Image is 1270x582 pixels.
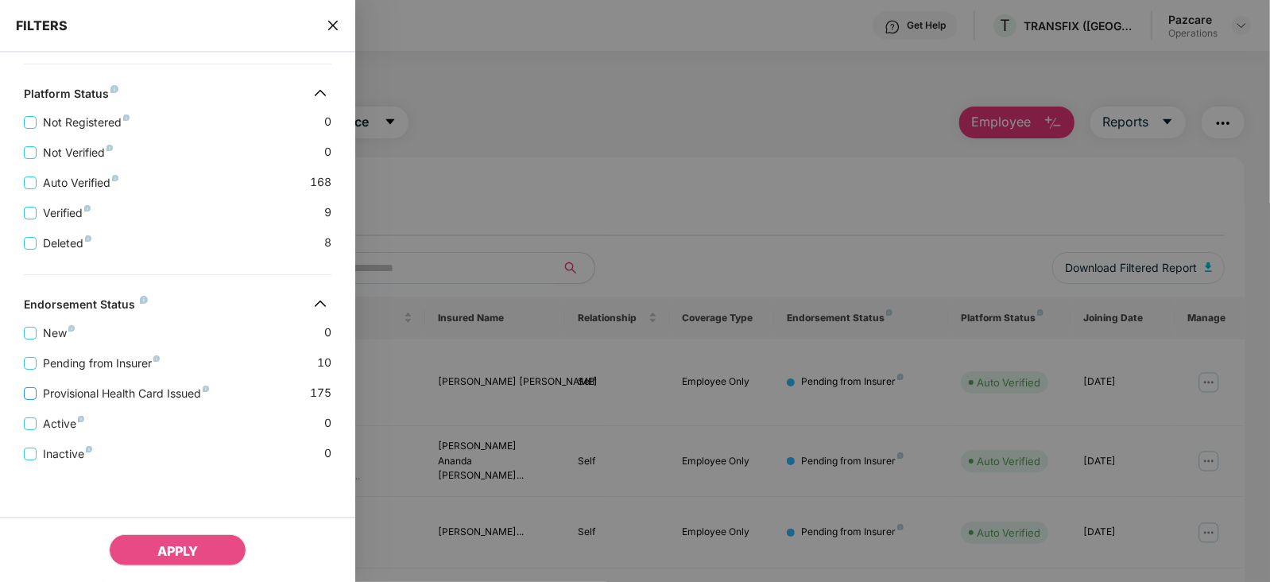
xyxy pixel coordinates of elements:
span: New [37,324,81,342]
span: Deleted [37,235,98,252]
img: svg+xml;base64,PHN2ZyB4bWxucz0iaHR0cDovL3d3dy53My5vcmcvMjAwMC9zdmciIHdpZHRoPSIzMiIgaGVpZ2h0PSIzMi... [308,80,333,106]
span: 8 [324,234,331,252]
div: Platform Status [24,87,118,106]
span: FILTERS [16,17,68,33]
button: APPLY [109,534,246,566]
img: svg+xml;base64,PHN2ZyB4bWxucz0iaHR0cDovL3d3dy53My5vcmcvMjAwMC9zdmciIHdpZHRoPSI4IiBoZWlnaHQ9IjgiIH... [153,355,160,362]
span: 0 [324,143,331,161]
img: svg+xml;base64,PHN2ZyB4bWxucz0iaHR0cDovL3d3dy53My5vcmcvMjAwMC9zdmciIHdpZHRoPSI4IiBoZWlnaHQ9IjgiIH... [68,325,75,332]
img: svg+xml;base64,PHN2ZyB4bWxucz0iaHR0cDovL3d3dy53My5vcmcvMjAwMC9zdmciIHdpZHRoPSIzMiIgaGVpZ2h0PSIzMi... [308,291,333,316]
span: 0 [324,113,331,131]
img: svg+xml;base64,PHN2ZyB4bWxucz0iaHR0cDovL3d3dy53My5vcmcvMjAwMC9zdmciIHdpZHRoPSI4IiBoZWlnaHQ9IjgiIH... [203,386,209,392]
span: Not Registered [37,114,136,131]
span: 168 [310,173,331,192]
span: Pending from Insurer [37,355,166,372]
img: svg+xml;base64,PHN2ZyB4bWxucz0iaHR0cDovL3d3dy53My5vcmcvMjAwMC9zdmciIHdpZHRoPSI4IiBoZWlnaHQ9IjgiIH... [86,446,92,452]
span: Verified [37,204,97,222]
img: svg+xml;base64,PHN2ZyB4bWxucz0iaHR0cDovL3d3dy53My5vcmcvMjAwMC9zdmciIHdpZHRoPSI4IiBoZWlnaHQ9IjgiIH... [112,175,118,181]
span: close [327,17,339,33]
img: svg+xml;base64,PHN2ZyB4bWxucz0iaHR0cDovL3d3dy53My5vcmcvMjAwMC9zdmciIHdpZHRoPSI4IiBoZWlnaHQ9IjgiIH... [140,296,148,304]
span: 0 [324,444,331,463]
img: svg+xml;base64,PHN2ZyB4bWxucz0iaHR0cDovL3d3dy53My5vcmcvMjAwMC9zdmciIHdpZHRoPSI4IiBoZWlnaHQ9IjgiIH... [85,235,91,242]
span: 0 [324,324,331,342]
img: svg+xml;base64,PHN2ZyB4bWxucz0iaHR0cDovL3d3dy53My5vcmcvMjAwMC9zdmciIHdpZHRoPSI4IiBoZWlnaHQ9IjgiIH... [78,416,84,422]
div: Endorsement Status [24,297,148,316]
img: svg+xml;base64,PHN2ZyB4bWxucz0iaHR0cDovL3d3dy53My5vcmcvMjAwMC9zdmciIHdpZHRoPSI4IiBoZWlnaHQ9IjgiIH... [110,85,118,93]
span: Provisional Health Card Issued [37,385,215,402]
span: 9 [324,204,331,222]
span: Inactive [37,445,99,463]
span: APPLY [157,543,198,559]
span: Active [37,415,91,433]
span: Not Verified [37,144,119,161]
img: svg+xml;base64,PHN2ZyB4bWxucz0iaHR0cDovL3d3dy53My5vcmcvMjAwMC9zdmciIHdpZHRoPSI4IiBoZWlnaHQ9IjgiIH... [123,114,130,121]
span: 0 [324,414,331,433]
img: svg+xml;base64,PHN2ZyB4bWxucz0iaHR0cDovL3d3dy53My5vcmcvMjAwMC9zdmciIHdpZHRoPSI4IiBoZWlnaHQ9IjgiIH... [106,145,113,151]
span: 10 [317,354,331,372]
span: 175 [310,384,331,402]
img: svg+xml;base64,PHN2ZyB4bWxucz0iaHR0cDovL3d3dy53My5vcmcvMjAwMC9zdmciIHdpZHRoPSI4IiBoZWlnaHQ9IjgiIH... [84,205,91,211]
span: Auto Verified [37,174,125,192]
